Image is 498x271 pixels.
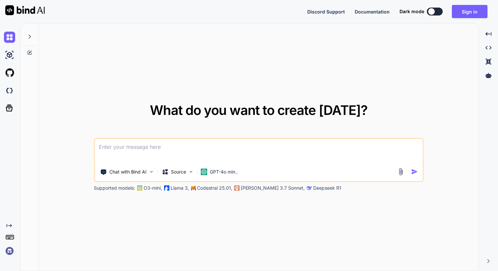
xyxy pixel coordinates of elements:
[4,32,15,43] img: chat
[109,169,147,175] p: Chat with Bind AI
[4,245,15,257] img: signin
[210,169,238,175] p: GPT-4o min..
[171,169,186,175] p: Source
[355,9,390,14] span: Documentation
[234,185,239,191] img: claude
[201,169,207,175] img: GPT-4o mini
[4,85,15,96] img: darkCloudIdeIcon
[150,102,368,118] span: What do you want to create [DATE]?
[307,9,345,14] span: Discord Support
[241,185,305,191] p: [PERSON_NAME] 3.7 Sonnet,
[5,5,45,15] img: Bind AI
[171,185,189,191] p: Llama 3,
[144,185,162,191] p: O3-mini,
[307,8,345,15] button: Discord Support
[94,185,135,191] p: Supported models:
[4,49,15,61] img: ai-studio
[197,185,232,191] p: Codestral 25.01,
[191,186,196,190] img: Mistral-AI
[149,169,154,175] img: Pick Tools
[4,67,15,78] img: githubLight
[452,5,487,18] button: Sign in
[164,185,169,191] img: Llama2
[397,168,404,176] img: attachment
[355,8,390,15] button: Documentation
[137,185,142,191] img: GPT-4
[411,168,418,175] img: icon
[188,169,194,175] img: Pick Models
[313,185,341,191] p: Deepseek R1
[307,185,312,191] img: claude
[400,8,424,15] span: Dark mode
